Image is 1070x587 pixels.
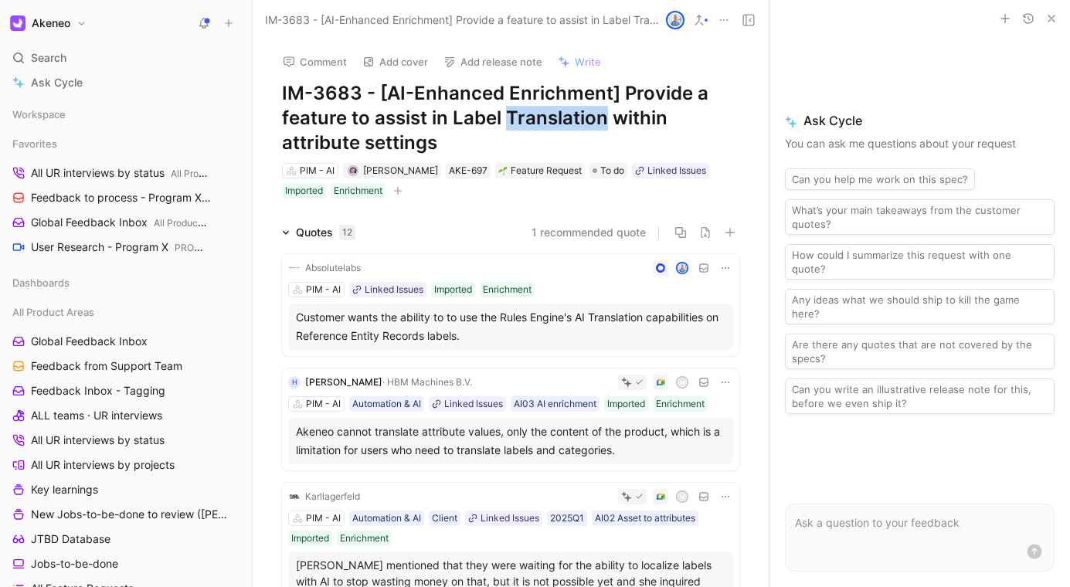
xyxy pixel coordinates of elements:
span: All Product Areas [171,168,245,179]
button: Add cover [355,51,435,73]
div: Enrichment [483,282,532,297]
span: Dashboards [12,275,70,290]
span: Ask Cycle [785,111,1055,130]
button: How could I summarize this request with one quote? [785,244,1055,280]
div: Quotes12 [276,223,362,242]
img: 🌱 [498,166,508,175]
span: All UR interviews by projects [31,457,175,473]
button: 1 recommended quote [532,223,646,242]
div: Imported [285,183,323,198]
span: User Research - Program X [31,239,209,256]
div: Customer wants the ability to to use the Rules Engine's AI Translation capabilities on Reference ... [296,308,725,345]
div: Enrichment [334,183,382,198]
div: M [678,492,688,502]
a: Feedback from Support Team [6,355,246,378]
div: PIM - AI [306,282,341,297]
span: Feedback to process - Program X [31,190,213,206]
div: Linked Issues [444,396,503,412]
div: All Product Areas [6,300,246,324]
div: Search [6,46,246,70]
div: Automation & AI [352,511,421,526]
div: Favorites [6,132,246,155]
a: Ask Cycle [6,71,246,94]
div: Linked Issues [647,163,706,178]
a: User Research - Program XPROGRAM X [6,236,246,259]
span: Key learnings [31,482,98,497]
div: Karllagerfeld [305,489,360,504]
h1: Akeneo [32,16,70,30]
img: avatar [348,166,357,175]
button: Any ideas what we should ship to kill the game here? [785,289,1055,324]
div: AI02 Asset to attributes [595,511,695,526]
span: Write [575,55,601,69]
span: [PERSON_NAME] [363,165,438,176]
button: Comment [276,51,354,73]
a: Feedback to process - Program XPROGRAM X [6,186,246,209]
div: PIM - AI [300,163,335,178]
a: Global Feedback Inbox [6,330,246,353]
div: Imported [291,531,329,546]
span: All Product Areas [12,304,94,320]
a: New Jobs-to-be-done to review ([PERSON_NAME]) [6,503,246,526]
div: Enrichment [656,396,705,412]
a: ALL teams · UR interviews [6,404,246,427]
img: avatar [678,263,688,273]
div: Absolutelabs [305,260,361,276]
a: Key learnings [6,478,246,501]
span: Favorites [12,136,57,151]
a: Global Feedback InboxAll Product Areas [6,211,246,234]
div: 2025Q1 [550,511,584,526]
div: Imported [434,282,472,297]
img: avatar [667,12,683,28]
a: JTBD Database [6,528,246,551]
a: Feedback Inbox - Tagging [6,379,246,402]
a: All UR interviews by statusAll Product Areas [6,161,246,185]
div: Akeneo cannot translate attribute values, only the content of the product, which is a limitation ... [296,422,725,460]
button: Can you write an illustrative release note for this, before we even ship it? [785,378,1055,414]
span: Ask Cycle [31,73,83,92]
div: M [678,378,688,388]
div: Linked Issues [365,282,423,297]
img: Akeneo [10,15,25,31]
button: Are there any quotes that are not covered by the specs? [785,334,1055,369]
span: PROGRAM X [175,242,230,253]
span: Jobs-to-be-done [31,556,118,572]
button: What’s your main takeaways from the customer quotes? [785,199,1055,235]
div: Client [432,511,457,526]
img: logo [288,262,301,274]
a: All UR interviews by status [6,429,246,452]
div: 🌱Feature Request [495,163,585,178]
span: All UR interviews by status [31,433,165,448]
div: To do [589,163,627,178]
span: · HBM Machines B.V. [382,376,472,388]
div: AKE-697 [449,163,487,178]
span: IM-3683 - [AI-Enhanced Enrichment] Provide a feature to assist in Label Translation within attrib... [265,11,659,29]
div: AI03 AI enrichment [514,396,596,412]
button: Add release note [436,51,549,73]
button: Can you help me work on this spec? [785,168,975,190]
span: JTBD Database [31,531,110,547]
span: Workspace [12,107,66,122]
div: PIM - AI [306,511,341,526]
button: Write [551,51,608,73]
span: To do [600,163,624,178]
span: All UR interviews by status [31,165,211,182]
div: Dashboards [6,271,246,299]
span: New Jobs-to-be-done to review ([PERSON_NAME]) [31,507,228,522]
div: Workspace [6,103,246,126]
img: logo [288,490,301,503]
div: Automation & AI [352,396,421,412]
span: Global Feedback Inbox [31,215,209,231]
div: 12 [339,225,355,240]
span: ALL teams · UR interviews [31,408,162,423]
div: Imported [607,396,645,412]
div: H [288,376,301,389]
div: Feature Request [498,163,582,178]
p: You can ask me questions about your request [785,134,1055,153]
span: Feedback Inbox - Tagging [31,383,165,399]
a: All UR interviews by projects [6,453,246,477]
div: PIM - AI [306,396,341,412]
div: Quotes [296,223,355,242]
span: Search [31,49,66,67]
span: All Product Areas [154,217,228,229]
